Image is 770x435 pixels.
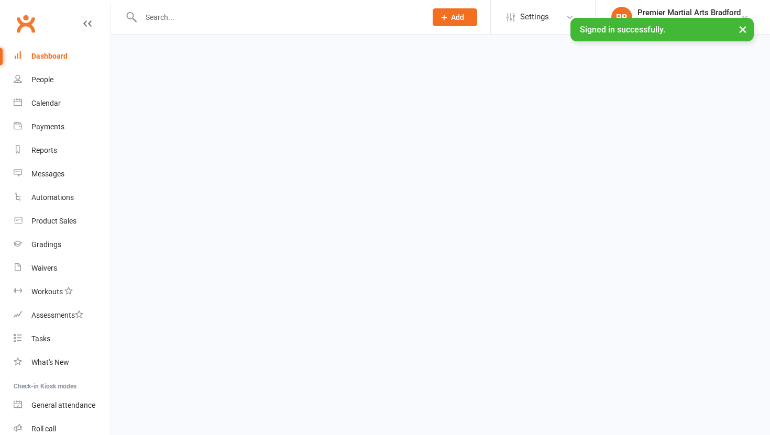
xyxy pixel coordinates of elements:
[451,13,464,21] span: Add
[31,217,76,225] div: Product Sales
[31,240,61,249] div: Gradings
[31,99,61,107] div: Calendar
[14,327,111,351] a: Tasks
[31,358,69,366] div: What's New
[31,146,57,154] div: Reports
[14,68,111,92] a: People
[14,162,111,186] a: Messages
[31,193,74,202] div: Automations
[31,264,57,272] div: Waivers
[31,425,56,433] div: Roll call
[14,280,111,304] a: Workouts
[14,115,111,139] a: Payments
[31,334,50,343] div: Tasks
[14,92,111,115] a: Calendar
[14,186,111,209] a: Automations
[637,8,741,17] div: Premier Martial Arts Bradford
[14,139,111,162] a: Reports
[14,44,111,68] a: Dashboard
[13,10,39,37] a: Clubworx
[611,7,632,28] div: PB
[31,52,68,60] div: Dashboard
[14,256,111,280] a: Waivers
[433,8,477,26] button: Add
[733,18,752,40] button: ×
[14,394,111,417] a: General attendance kiosk mode
[138,10,419,25] input: Search...
[31,287,63,296] div: Workouts
[31,122,64,131] div: Payments
[637,17,741,27] div: Premier Martial Arts Bradford
[31,75,53,84] div: People
[31,311,83,319] div: Assessments
[520,5,549,29] span: Settings
[14,304,111,327] a: Assessments
[580,25,665,35] span: Signed in successfully.
[31,401,95,409] div: General attendance
[31,170,64,178] div: Messages
[14,209,111,233] a: Product Sales
[14,351,111,374] a: What's New
[14,233,111,256] a: Gradings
